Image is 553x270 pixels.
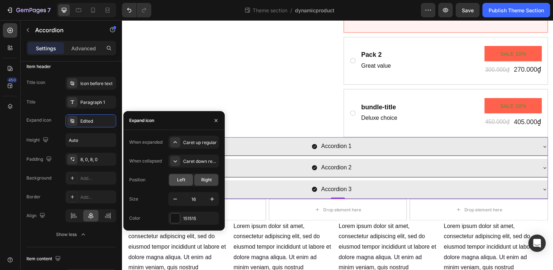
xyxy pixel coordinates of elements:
[71,45,96,52] p: Advanced
[3,3,54,17] button: 7
[394,45,423,55] div: 270.000₫
[199,164,232,177] div: Accordion 3
[14,108,38,114] div: Accordion
[80,156,114,163] div: 8, 0, 8, 0
[183,158,217,165] div: Caret down regular
[26,99,35,105] div: Title
[295,7,334,14] span: dynamicproduct
[26,155,53,164] div: Padding
[122,20,553,270] iframe: Design area
[26,63,51,70] div: Item header
[129,215,140,222] div: Color
[199,143,232,155] div: Accordion 2
[129,158,162,164] div: When collapsed
[60,188,98,194] div: Drop element here
[365,45,391,56] div: 300.000₫
[80,118,114,125] div: Edited
[241,41,271,51] p: Great value
[199,121,232,134] div: Accordion 1
[122,3,151,17] div: Undo/Redo
[26,135,50,145] div: Height
[462,7,474,13] span: Save
[376,79,411,94] pre: SALE 10%
[35,26,97,34] p: Accordion
[129,177,145,183] div: Position
[376,26,411,42] pre: SALE 10%
[251,7,289,14] span: Theme section
[240,83,278,93] div: bundle-title
[290,7,292,14] span: /
[36,45,56,52] p: Settings
[394,98,423,108] div: 405.000₫
[80,80,114,87] div: Icon before text
[482,3,550,17] button: Publish Theme Section
[177,177,185,183] span: Left
[26,79,45,86] div: Title icon
[80,99,114,106] div: Paragraph 1
[240,30,271,40] div: Pack 2
[26,194,41,200] div: Border
[26,175,51,181] div: Background
[66,134,116,147] input: Auto
[202,188,241,194] div: Drop element here
[80,175,114,182] div: Add...
[129,196,138,202] div: Size
[241,94,277,104] p: Deluxe choice
[7,77,17,83] div: 450
[129,117,154,124] div: Expand icon
[365,97,391,109] div: 450.000₫
[456,3,480,17] button: Save
[26,211,47,221] div: Align
[183,215,217,222] div: 151515
[26,117,51,123] div: Expand icon
[201,177,212,183] span: Right
[489,7,544,14] div: Publish Theme Section
[56,231,87,238] div: Show less
[26,254,62,264] div: Item content
[80,194,114,201] div: Add...
[183,139,217,146] div: Caret up regular
[528,235,546,252] div: Open Intercom Messenger
[26,228,116,241] button: Show less
[129,139,162,145] div: When expanded
[345,188,383,194] div: Drop element here
[47,6,51,14] p: 7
